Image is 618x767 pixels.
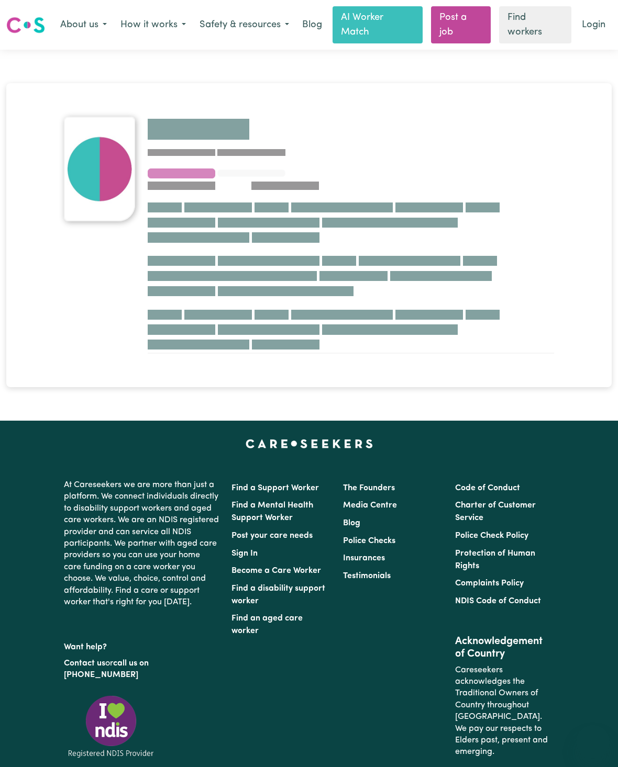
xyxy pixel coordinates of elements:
[64,475,219,612] p: At Careseekers we are more than just a platform. We connect individuals directly to disability su...
[431,6,491,43] a: Post a job
[64,653,219,685] p: or
[231,484,319,492] a: Find a Support Worker
[231,584,325,605] a: Find a disability support worker
[53,14,114,36] button: About us
[343,484,395,492] a: The Founders
[64,659,105,668] a: Contact us
[455,549,535,570] a: Protection of Human Rights
[455,501,536,522] a: Charter of Customer Service
[231,614,303,635] a: Find an aged care worker
[296,14,328,37] a: Blog
[6,16,45,35] img: Careseekers logo
[64,637,219,653] p: Want help?
[343,519,360,527] a: Blog
[6,13,45,37] a: Careseekers logo
[455,635,554,660] h2: Acknowledgement of Country
[455,579,524,588] a: Complaints Policy
[455,532,528,540] a: Police Check Policy
[231,501,313,522] a: Find a Mental Health Support Worker
[576,14,612,37] a: Login
[343,554,385,562] a: Insurances
[231,532,313,540] a: Post your care needs
[576,725,610,759] iframe: Button to launch messaging window
[343,572,391,580] a: Testimonials
[455,597,541,605] a: NDIS Code of Conduct
[455,660,554,762] p: Careseekers acknowledges the Traditional Owners of Country throughout [GEOGRAPHIC_DATA]. We pay o...
[64,694,158,759] img: Registered NDIS provider
[499,6,571,43] a: Find workers
[231,567,321,575] a: Become a Care Worker
[343,501,397,510] a: Media Centre
[333,6,423,43] a: AI Worker Match
[343,537,395,545] a: Police Checks
[193,14,296,36] button: Safety & resources
[114,14,193,36] button: How it works
[246,439,373,448] a: Careseekers home page
[455,484,520,492] a: Code of Conduct
[231,549,258,558] a: Sign In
